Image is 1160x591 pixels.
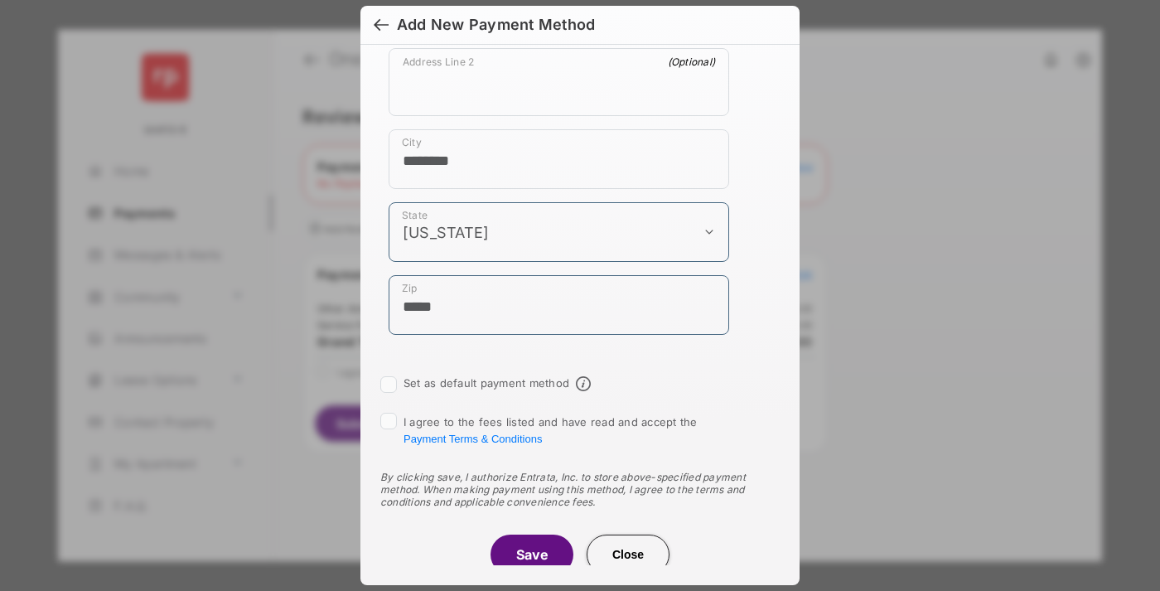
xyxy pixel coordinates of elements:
button: Close [587,535,669,574]
div: payment_method_screening[postal_addresses][postalCode] [389,275,729,335]
div: payment_method_screening[postal_addresses][locality] [389,129,729,189]
div: By clicking save, I authorize Entrata, Inc. to store above-specified payment method. When making ... [380,471,780,508]
div: payment_method_screening[postal_addresses][addressLine2] [389,48,729,116]
span: I agree to the fees listed and have read and accept the [404,415,698,445]
label: Set as default payment method [404,376,569,390]
button: Save [491,535,573,574]
div: payment_method_screening[postal_addresses][administrativeArea] [389,202,729,262]
div: Add New Payment Method [397,16,595,34]
span: Default payment method info [576,376,591,391]
button: I agree to the fees listed and have read and accept the [404,433,542,445]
